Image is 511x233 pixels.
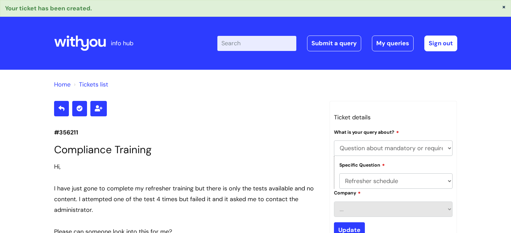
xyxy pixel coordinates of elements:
[339,161,385,168] label: Specific Question
[111,38,133,49] p: info hub
[54,127,320,138] p: #356211
[54,80,71,89] a: Home
[334,128,399,135] label: What is your query about?
[54,183,320,216] div: I have just gone to complete my refresher training but there is only the tests available and no c...
[217,36,296,51] input: Search
[424,36,457,51] a: Sign out
[54,79,71,90] li: Solution home
[307,36,361,51] a: Submit a query
[54,143,320,156] h1: Compliance Training
[79,80,108,89] a: Tickets list
[334,189,361,196] label: Company
[334,112,453,123] h3: Ticket details
[372,36,414,51] a: My queries
[72,79,108,90] li: Tickets list
[217,36,457,51] div: | -
[54,161,320,172] div: Hi,
[502,4,506,10] button: ×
